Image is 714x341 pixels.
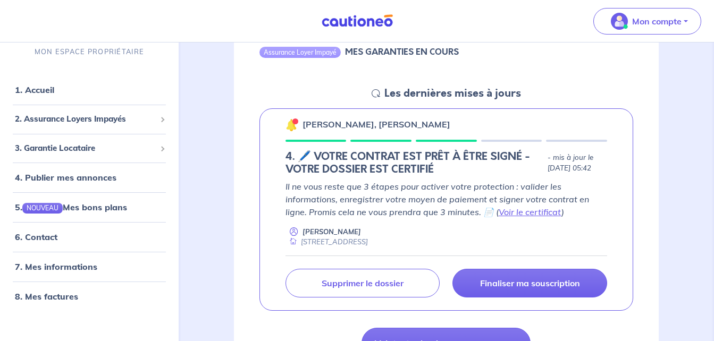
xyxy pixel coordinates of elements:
[611,13,628,30] img: illu_account_valid_menu.svg
[4,109,174,130] div: 2. Assurance Loyers Impayés
[259,47,341,57] div: Assurance Loyer Impayé
[15,262,97,272] a: 7. Mes informations
[285,237,368,247] div: [STREET_ADDRESS]
[593,8,701,35] button: illu_account_valid_menu.svgMon compte
[317,14,397,28] img: Cautioneo
[303,227,361,237] p: [PERSON_NAME]
[15,84,54,95] a: 1. Accueil
[452,269,607,297] a: Finaliser ma souscription
[345,47,459,57] h6: MES GARANTIES EN COURS
[322,278,404,288] p: Supprimer le dossier
[15,202,127,212] a: 5.NOUVEAUMes bons plans
[15,292,78,302] a: 8. Mes factures
[4,286,174,308] div: 8. Mes factures
[285,118,298,131] img: 🔔
[4,167,174,188] div: 4. Publier mes annonces
[4,197,174,218] div: 5.NOUVEAUMes bons plans
[4,227,174,248] div: 6. Contact
[285,150,543,176] h5: 4. 🖊️ VOTRE CONTRAT EST PRÊT À ÊTRE SIGNÉ - VOTRE DOSSIER EST CERTIFIÉ
[480,278,580,288] p: Finaliser ma souscription
[15,172,116,183] a: 4. Publier mes annonces
[4,138,174,159] div: 3. Garantie Locataire
[15,142,156,155] span: 3. Garantie Locataire
[4,257,174,278] div: 7. Mes informations
[632,15,682,28] p: Mon compte
[15,113,156,125] span: 2. Assurance Loyers Impayés
[303,118,450,131] p: [PERSON_NAME], [PERSON_NAME]
[4,79,174,100] div: 1. Accueil
[35,47,144,57] p: MON ESPACE PROPRIÉTAIRE
[15,232,57,243] a: 6. Contact
[548,152,607,174] p: - mis à jour le [DATE] 05:42
[285,150,607,176] div: state: CONTRACT-INFO-IN-PROGRESS, Context: NEW,CHOOSE-CERTIFICATE,RELATIONSHIP,LESSOR-DOCUMENTS
[499,207,561,217] a: Voir le certificat
[285,269,440,297] a: Supprimer le dossier
[384,87,521,100] h5: Les dernières mises à jours
[285,180,607,218] p: Il ne vous reste que 3 étapes pour activer votre protection : valider les informations, enregistr...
